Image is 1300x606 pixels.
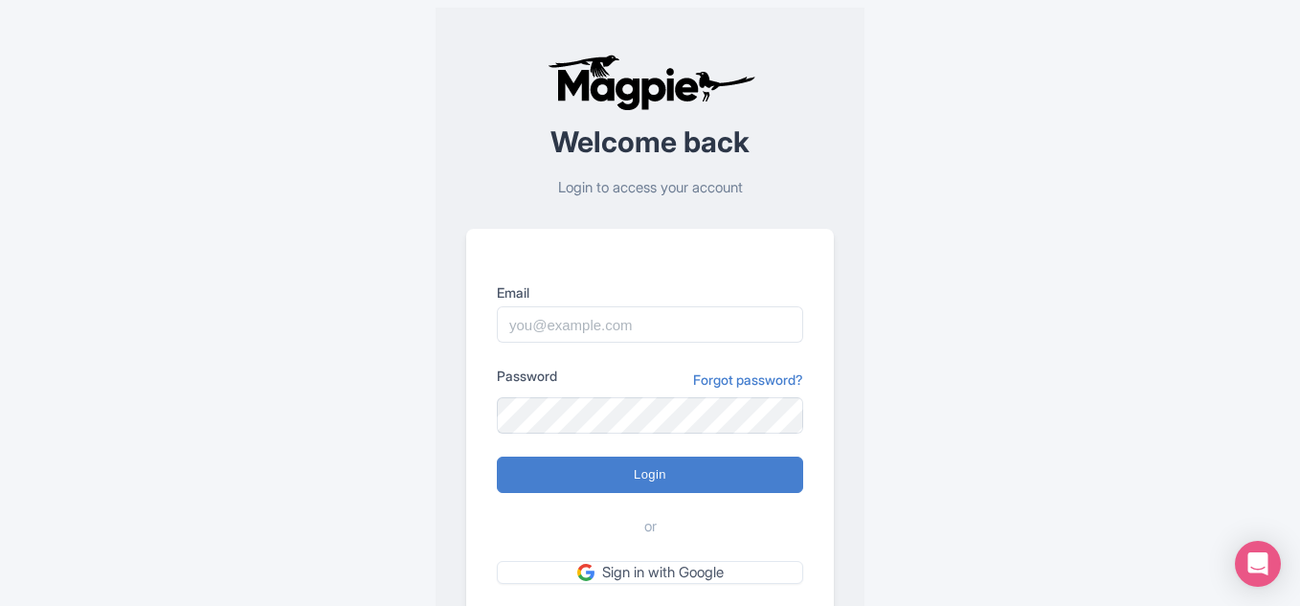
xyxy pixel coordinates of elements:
[466,126,834,158] h2: Welcome back
[497,366,557,386] label: Password
[466,177,834,199] p: Login to access your account
[543,54,758,111] img: logo-ab69f6fb50320c5b225c76a69d11143b.png
[577,564,594,581] img: google.svg
[497,457,803,493] input: Login
[497,561,803,585] a: Sign in with Google
[497,282,803,303] label: Email
[1235,541,1281,587] div: Open Intercom Messenger
[497,306,803,343] input: you@example.com
[693,370,803,390] a: Forgot password?
[644,516,657,538] span: or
